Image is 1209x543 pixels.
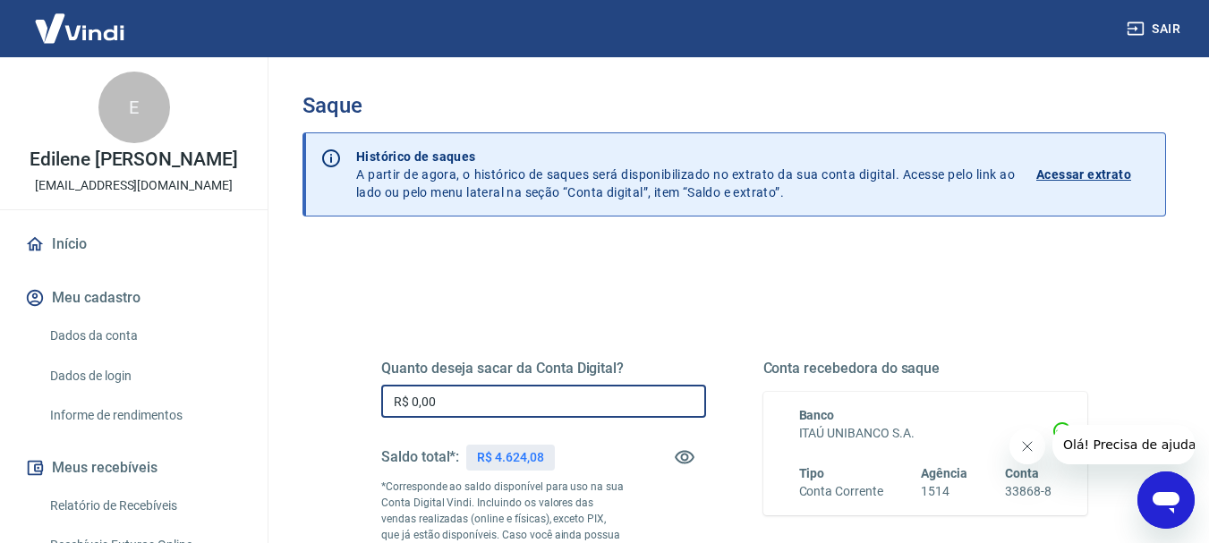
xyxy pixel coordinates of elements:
[1005,482,1051,501] h6: 33868-8
[43,358,246,395] a: Dados de login
[302,93,1166,118] h3: Saque
[799,482,883,501] h6: Conta Corrente
[98,72,170,143] div: E
[21,278,246,318] button: Meu cadastro
[356,148,1015,165] p: Histórico de saques
[43,488,246,524] a: Relatório de Recebíveis
[30,150,238,169] p: Edilene [PERSON_NAME]
[21,448,246,488] button: Meus recebíveis
[477,448,543,467] p: R$ 4.624,08
[799,466,825,480] span: Tipo
[21,1,138,55] img: Vindi
[35,176,233,195] p: [EMAIL_ADDRESS][DOMAIN_NAME]
[381,448,459,466] h5: Saldo total*:
[381,360,706,378] h5: Quanto deseja sacar da Conta Digital?
[799,424,1052,443] h6: ITAÚ UNIBANCO S.A.
[763,360,1088,378] h5: Conta recebedora do saque
[799,408,835,422] span: Banco
[1052,425,1195,464] iframe: Mensagem da empresa
[11,13,150,27] span: Olá! Precisa de ajuda?
[921,482,967,501] h6: 1514
[43,318,246,354] a: Dados da conta
[1137,471,1195,529] iframe: Botão para abrir a janela de mensagens
[1009,428,1045,464] iframe: Fechar mensagem
[43,397,246,434] a: Informe de rendimentos
[356,148,1015,201] p: A partir de agora, o histórico de saques será disponibilizado no extrato da sua conta digital. Ac...
[1036,165,1131,183] p: Acessar extrato
[921,466,967,480] span: Agência
[1123,13,1188,46] button: Sair
[1005,466,1039,480] span: Conta
[21,225,246,264] a: Início
[1036,148,1151,201] a: Acessar extrato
